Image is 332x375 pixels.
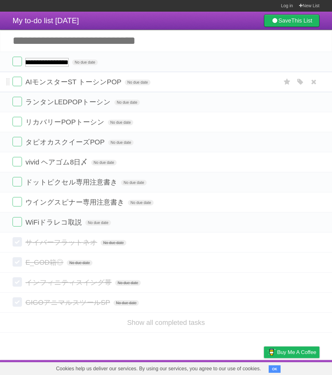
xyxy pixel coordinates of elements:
[115,280,140,286] span: No due date
[264,346,319,358] a: Buy me a coffee
[291,18,312,24] b: This List
[13,237,22,247] label: Done
[277,347,316,358] span: Buy me a coffee
[13,57,22,66] label: Done
[101,240,126,246] span: No due date
[127,319,205,326] a: Show all completed tasks
[25,78,123,86] span: AIモンスターST トーシンPOP
[13,177,22,186] label: Done
[25,238,99,246] span: サイバーフラットネオ
[113,300,139,306] span: No due date
[25,118,106,126] span: リカバリーPOPトーシン
[72,60,97,65] span: No due date
[264,14,319,27] a: SaveThis List
[91,160,117,165] span: No due date
[181,362,194,373] a: About
[108,120,133,125] span: No due date
[50,362,267,375] span: Cookies help us deliver our services. By using our services, you agree to our use of cookies.
[25,279,113,286] span: インフィニティスイング帯
[25,198,126,206] span: ウイングスピナー専用注意書き
[67,260,92,266] span: No due date
[13,157,22,166] label: Done
[25,138,106,146] span: タピオカスクイーズPOP
[281,77,293,87] label: Star task
[201,362,227,373] a: Developers
[269,365,281,373] button: OK
[13,197,22,206] label: Done
[13,16,79,25] span: My to-do list [DATE]
[121,180,146,185] span: No due date
[235,362,248,373] a: Terms
[13,77,22,86] label: Done
[108,140,134,145] span: No due date
[13,257,22,267] label: Done
[128,200,153,206] span: No due date
[25,158,89,166] span: vivid ヘアゴム8日〆
[13,297,22,307] label: Done
[13,217,22,227] label: Done
[25,258,65,266] span: E_GOD箱◎
[114,100,140,105] span: No due date
[13,117,22,126] label: Done
[256,362,272,373] a: Privacy
[13,277,22,287] label: Done
[280,362,319,373] a: Suggest a feature
[25,178,119,186] span: ドットピクセル専用注意書き
[25,218,83,226] span: WiFiドラレコ取説
[267,347,276,357] img: Buy me a coffee
[13,97,22,106] label: Done
[25,98,112,106] span: ランタンLEDPOPトーシン
[125,80,150,85] span: No due date
[13,137,22,146] label: Done
[25,299,112,306] span: GIGOアニマルスツールSP
[85,220,111,226] span: No due date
